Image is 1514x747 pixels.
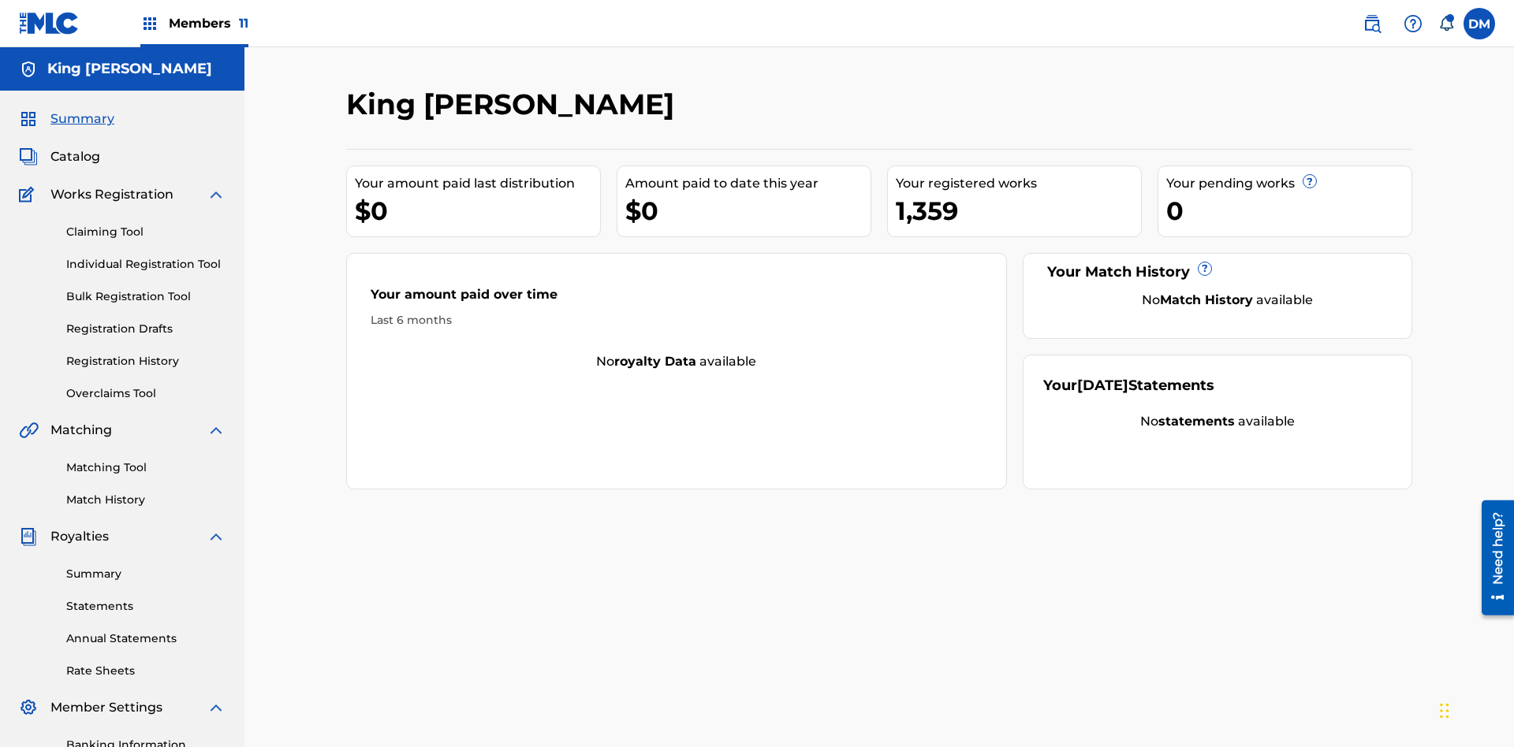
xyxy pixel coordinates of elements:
[1356,8,1388,39] a: Public Search
[140,14,159,33] img: Top Rightsholders
[66,385,226,402] a: Overclaims Tool
[896,174,1141,193] div: Your registered works
[66,256,226,273] a: Individual Registration Tool
[1435,671,1514,747] iframe: Chat Widget
[371,285,983,312] div: Your amount paid over time
[347,352,1006,371] div: No available
[19,110,114,128] a: SummarySummary
[207,698,226,717] img: expand
[1166,174,1411,193] div: Your pending works
[50,110,114,128] span: Summary
[19,527,38,546] img: Royalties
[50,147,100,166] span: Catalog
[625,174,871,193] div: Amount paid to date this year
[19,147,38,166] img: Catalog
[1199,262,1211,275] span: ?
[346,87,682,122] h2: King [PERSON_NAME]
[1043,375,1214,396] div: Your Statements
[169,14,248,32] span: Members
[19,110,38,128] img: Summary
[1303,175,1316,188] span: ?
[355,193,600,229] div: $0
[625,193,871,229] div: $0
[1470,494,1514,623] iframe: Resource Center
[47,60,212,78] h5: King McTesterson
[1077,377,1128,394] span: [DATE]
[1464,8,1495,39] div: User Menu
[66,630,226,647] a: Annual Statements
[19,147,100,166] a: CatalogCatalog
[1160,292,1253,307] strong: Match History
[1363,14,1382,33] img: search
[371,312,983,329] div: Last 6 months
[19,60,38,79] img: Accounts
[66,224,226,240] a: Claiming Tool
[50,698,162,717] span: Member Settings
[1043,262,1393,283] div: Your Match History
[1166,193,1411,229] div: 0
[207,527,226,546] img: expand
[66,663,226,679] a: Rate Sheets
[50,527,109,546] span: Royalties
[66,598,226,615] a: Statements
[19,12,80,35] img: MLC Logo
[19,185,39,204] img: Works Registration
[1043,412,1393,431] div: No available
[66,566,226,582] a: Summary
[239,16,248,31] span: 11
[66,353,226,370] a: Registration History
[207,185,226,204] img: expand
[207,421,226,440] img: expand
[1063,291,1393,310] div: No available
[66,288,226,305] a: Bulk Registration Tool
[896,193,1141,229] div: 1,359
[355,174,600,193] div: Your amount paid last distribution
[1440,687,1449,734] div: Drag
[50,421,112,440] span: Matching
[1404,14,1423,33] img: help
[66,459,226,476] a: Matching Tool
[1397,8,1429,39] div: Help
[66,492,226,508] a: Match History
[50,185,173,204] span: Works Registration
[1158,414,1235,429] strong: statements
[19,421,39,440] img: Matching
[66,321,226,337] a: Registration Drafts
[19,698,38,717] img: Member Settings
[614,354,696,369] strong: royalty data
[1438,16,1454,32] div: Notifications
